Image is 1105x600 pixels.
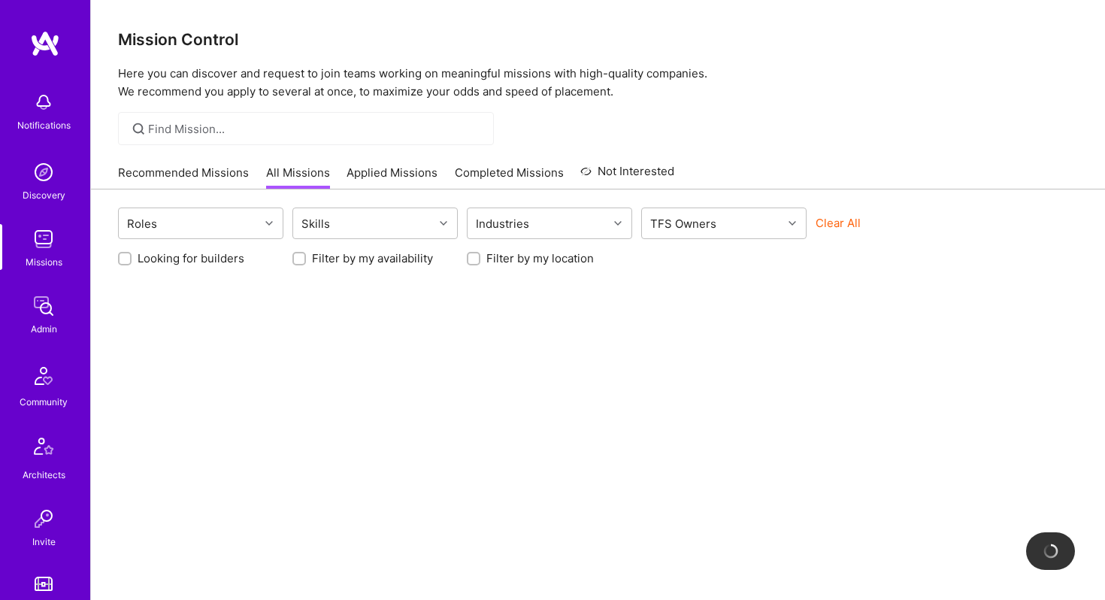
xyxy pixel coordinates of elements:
[266,165,330,189] a: All Missions
[816,215,861,231] button: Clear All
[26,431,62,467] img: Architects
[138,250,244,266] label: Looking for builders
[31,321,57,337] div: Admin
[30,30,60,57] img: logo
[29,291,59,321] img: admin teamwork
[646,213,720,235] div: TFS Owners
[455,165,564,189] a: Completed Missions
[118,165,249,189] a: Recommended Missions
[614,220,622,227] i: icon Chevron
[148,121,483,137] input: Find Mission...
[440,220,447,227] i: icon Chevron
[118,65,1078,101] p: Here you can discover and request to join teams working on meaningful missions with high-quality ...
[298,213,334,235] div: Skills
[130,120,147,138] i: icon SearchGrey
[35,577,53,591] img: tokens
[17,117,71,133] div: Notifications
[23,467,65,483] div: Architects
[32,534,56,550] div: Invite
[472,213,533,235] div: Industries
[265,220,273,227] i: icon Chevron
[29,87,59,117] img: bell
[118,30,1078,49] h3: Mission Control
[26,254,62,270] div: Missions
[23,187,65,203] div: Discovery
[347,165,437,189] a: Applied Missions
[123,213,161,235] div: Roles
[312,250,433,266] label: Filter by my availability
[486,250,594,266] label: Filter by my location
[1040,541,1060,561] img: loading
[580,162,674,189] a: Not Interested
[789,220,796,227] i: icon Chevron
[29,224,59,254] img: teamwork
[29,157,59,187] img: discovery
[29,504,59,534] img: Invite
[20,394,68,410] div: Community
[26,358,62,394] img: Community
